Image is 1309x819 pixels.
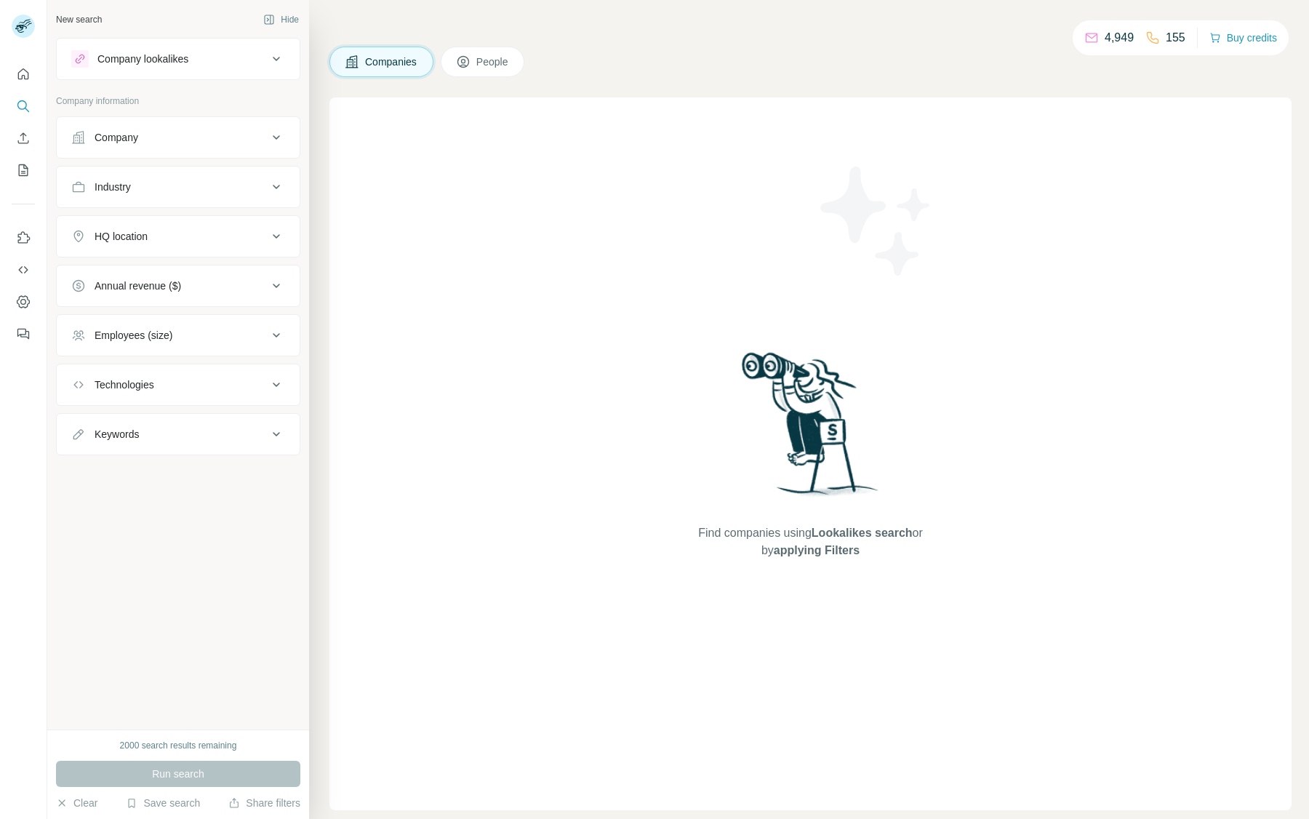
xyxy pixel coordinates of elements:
div: Employees (size) [95,328,172,343]
button: Feedback [12,321,35,347]
button: My lists [12,157,35,183]
h4: Search [329,17,1292,38]
button: Use Surfe API [12,257,35,283]
div: Annual revenue ($) [95,279,181,293]
img: Surfe Illustration - Woman searching with binoculars [735,348,886,511]
button: Annual revenue ($) [57,268,300,303]
button: Hide [253,9,309,31]
div: Keywords [95,427,139,442]
div: Company lookalikes [97,52,188,66]
button: Clear [56,796,97,810]
button: Quick start [12,61,35,87]
button: Share filters [228,796,300,810]
div: New search [56,13,102,26]
button: Save search [126,796,200,810]
span: Find companies using or by [694,524,926,559]
div: Industry [95,180,131,194]
button: HQ location [57,219,300,254]
button: Search [12,93,35,119]
button: Dashboard [12,289,35,315]
div: Company [95,130,138,145]
span: Companies [365,55,418,69]
button: Use Surfe on LinkedIn [12,225,35,251]
p: Company information [56,95,300,108]
div: Technologies [95,377,154,392]
button: Buy credits [1209,28,1277,48]
button: Company [57,120,300,155]
button: Company lookalikes [57,41,300,76]
img: Surfe Illustration - Stars [811,156,942,287]
div: 2000 search results remaining [120,739,237,752]
span: applying Filters [774,544,860,556]
button: Keywords [57,417,300,452]
span: Lookalikes search [812,527,913,539]
span: People [476,55,510,69]
button: Industry [57,169,300,204]
button: Enrich CSV [12,125,35,151]
p: 155 [1166,29,1185,47]
button: Employees (size) [57,318,300,353]
div: HQ location [95,229,148,244]
p: 4,949 [1105,29,1134,47]
button: Technologies [57,367,300,402]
